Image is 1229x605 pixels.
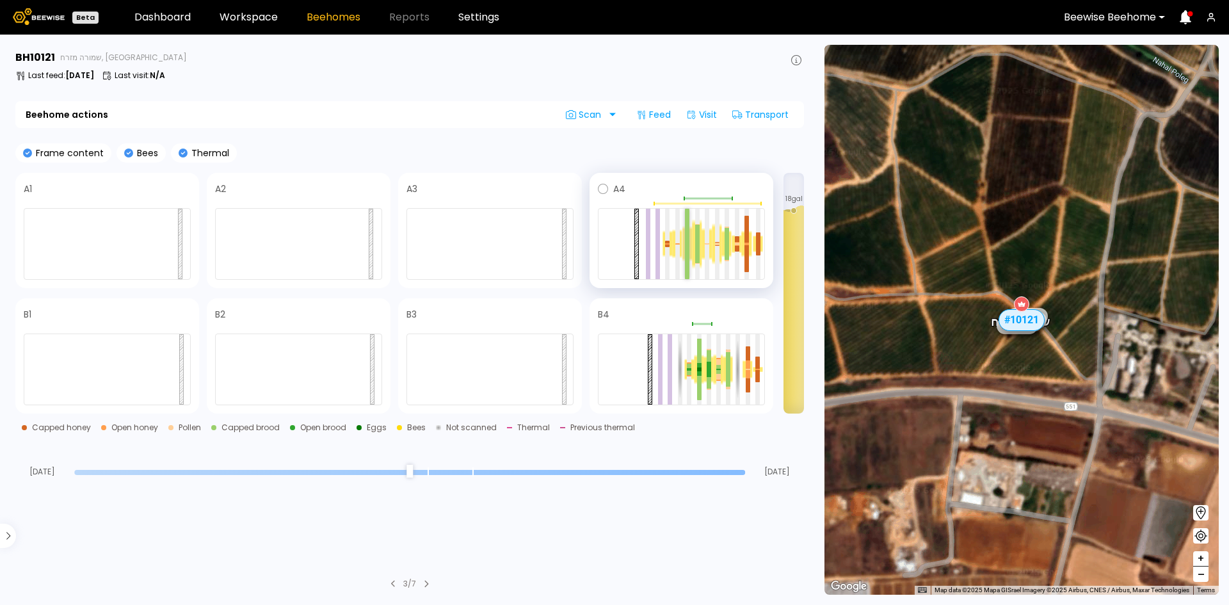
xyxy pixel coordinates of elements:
[517,424,550,432] div: Thermal
[991,302,1050,328] div: שמורה מזרח
[566,109,606,120] span: Scan
[406,184,417,193] h4: A3
[918,586,927,595] button: Keyboard shortcuts
[367,424,387,432] div: Eggs
[727,104,794,125] div: Transport
[26,110,108,119] b: Beehome actions
[407,424,426,432] div: Bees
[150,70,165,81] b: N/A
[220,12,278,22] a: Workspace
[215,184,226,193] h4: A2
[221,424,280,432] div: Capped brood
[215,310,225,319] h4: B2
[24,310,31,319] h4: B1
[65,70,94,81] b: [DATE]
[613,184,625,193] h4: A4
[307,12,360,22] a: Beehomes
[598,310,609,319] h4: B4
[32,149,104,157] p: Frame content
[60,54,187,61] span: שמורה מזרח, [GEOGRAPHIC_DATA]
[446,424,497,432] div: Not scanned
[1198,567,1205,583] span: –
[72,12,99,24] div: Beta
[681,104,722,125] div: Visit
[28,72,94,79] p: Last feed :
[24,184,32,193] h4: A1
[111,424,158,432] div: Open honey
[403,578,416,590] div: 3 / 7
[300,424,346,432] div: Open brood
[997,318,1038,334] div: # 10137
[15,468,69,476] span: [DATE]
[785,196,803,202] span: 18 gal
[188,149,229,157] p: Thermal
[134,12,191,22] a: Dashboard
[828,578,870,595] a: Open this area in Google Maps (opens a new window)
[179,424,201,432] div: Pollen
[406,310,417,319] h4: B3
[1197,551,1205,567] span: +
[133,149,158,157] p: Bees
[828,578,870,595] img: Google
[999,309,1045,331] div: # 10121
[458,12,499,22] a: Settings
[389,12,430,22] span: Reports
[935,586,1189,593] span: Map data ©2025 Mapa GISrael Imagery ©2025 Airbus, CNES / Airbus, Maxar Technologies
[15,52,55,63] h3: BH 10121
[1197,586,1215,593] a: Terms (opens in new tab)
[631,104,676,125] div: Feed
[1193,551,1209,567] button: +
[1193,567,1209,582] button: –
[750,468,804,476] span: [DATE]
[13,8,65,25] img: Beewise logo
[32,424,91,432] div: Capped honey
[115,72,165,79] p: Last visit :
[570,424,635,432] div: Previous thermal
